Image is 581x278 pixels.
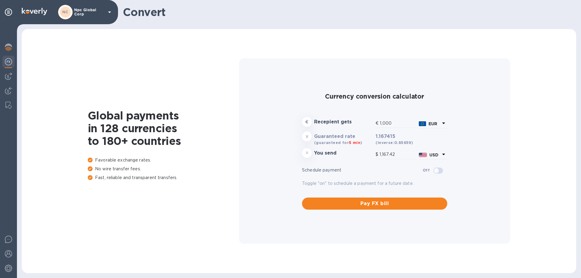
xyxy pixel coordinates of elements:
[376,140,413,145] b: (inverse: 0.85659 )
[74,8,104,16] p: Npc Global Corp
[419,153,427,157] img: USD
[302,180,447,187] p: Toggle "on" to schedule a payment for a future date.
[302,198,447,210] button: Pay FX bill
[379,150,416,159] input: Amount
[302,132,312,141] div: x
[302,148,312,158] div: =
[349,140,360,145] span: 5 min
[302,167,423,173] p: Schedule payment
[376,134,447,139] h3: 1.167415
[314,140,362,145] b: (guaranteed for )
[428,121,437,126] b: EUR
[314,119,373,125] h3: Recepient gets
[88,166,239,172] p: No wire transfer fees.
[123,6,571,18] h1: Convert
[22,8,47,15] img: Logo
[376,119,380,128] div: €
[88,109,239,147] h1: Global payments in 128 currencies to 180+ countries
[305,119,308,124] strong: €
[423,168,430,172] b: Off
[314,134,373,139] h3: Guaranteed rate
[376,150,379,159] div: $
[62,10,68,14] b: NC
[307,200,442,207] span: Pay FX bill
[380,119,416,128] input: Amount
[314,150,373,156] h3: You send
[88,175,239,181] p: Fast, reliable and transparent transfers.
[302,93,447,100] h2: Currency conversion calculator
[88,157,239,163] p: Favorable exchange rates.
[2,6,15,18] div: Pin categories
[429,152,438,157] b: USD
[5,58,12,65] img: Foreign exchange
